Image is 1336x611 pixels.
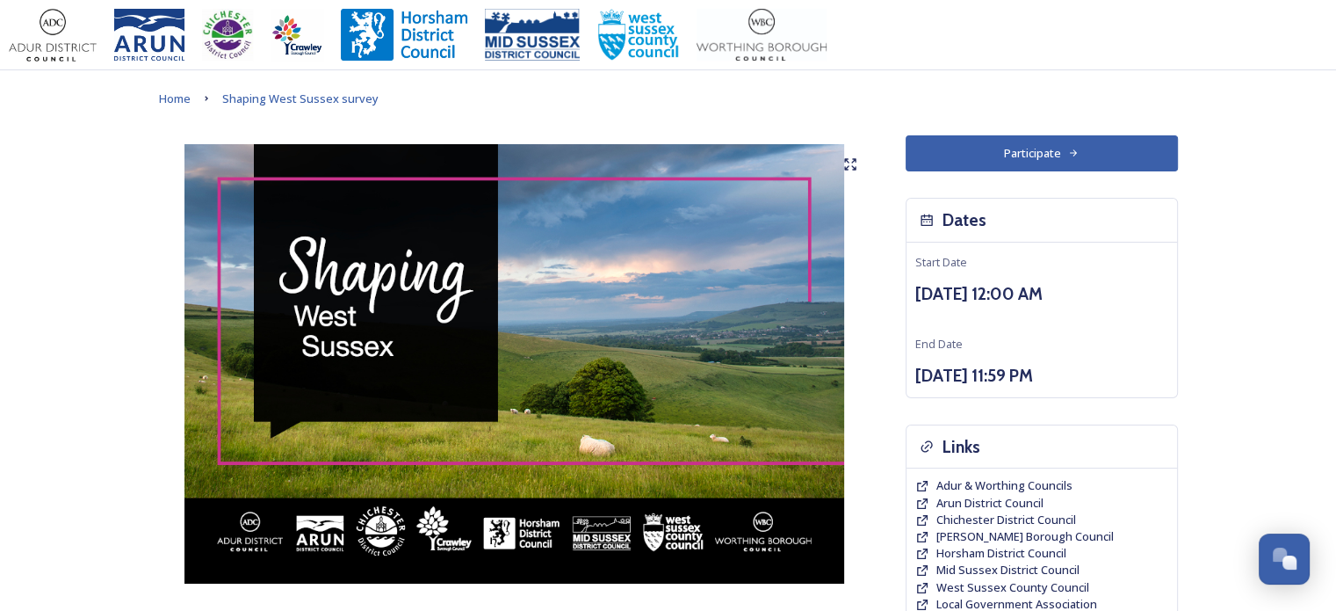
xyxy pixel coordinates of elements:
span: Horsham District Council [936,545,1066,561]
img: 150ppimsdc%20logo%20blue.png [485,9,580,62]
a: Horsham District Council [936,545,1066,562]
img: Worthing_Adur%20%281%29.jpg [697,9,827,62]
button: Participate [906,135,1178,171]
h3: [DATE] 12:00 AM [915,281,1168,307]
span: West Sussex County Council [936,579,1089,595]
span: Arun District Council [936,495,1044,511]
span: [PERSON_NAME] Borough Council [936,528,1114,544]
a: Adur & Worthing Councils [936,477,1072,494]
span: Chichester District Council [936,512,1076,527]
button: Open Chat [1259,534,1310,585]
img: Arun%20District%20Council%20logo%20blue%20CMYK.jpg [114,9,184,62]
h3: Dates [942,207,986,233]
img: Horsham%20DC%20Logo.jpg [341,9,467,62]
a: [PERSON_NAME] Borough Council [936,528,1114,545]
span: Start Date [915,254,967,270]
img: WSCCPos-Spot-25mm.jpg [597,9,680,62]
a: Arun District Council [936,495,1044,512]
img: CDC%20Logo%20-%20you%20may%20have%20a%20better%20version.jpg [202,9,253,62]
span: Shaping West Sussex survey [222,91,379,106]
span: Home [159,91,191,106]
a: West Sussex County Council [936,579,1089,596]
img: Adur%20logo%20%281%29.jpeg [9,9,97,62]
h3: [DATE] 11:59 PM [915,363,1168,389]
a: Chichester District Council [936,512,1076,528]
span: Adur & Worthing Councils [936,477,1072,493]
a: Shaping West Sussex survey [222,88,379,109]
a: Mid Sussex District Council [936,562,1080,578]
h3: Links [942,434,980,460]
span: Mid Sussex District Council [936,562,1080,578]
a: Home [159,88,191,109]
img: Crawley%20BC%20logo.jpg [271,9,323,62]
span: End Date [915,336,963,352]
